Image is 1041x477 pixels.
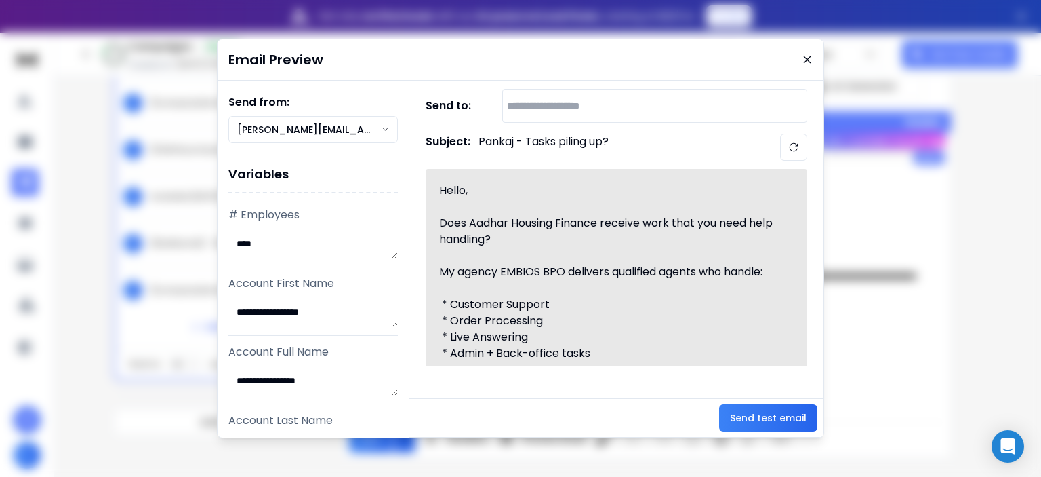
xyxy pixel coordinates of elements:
[228,50,323,69] h1: Email Preview
[228,157,398,193] h1: Variables
[992,430,1024,463] div: Open Intercom Messenger
[426,98,480,114] h1: Send to:
[237,123,382,136] p: [PERSON_NAME][EMAIL_ADDRESS][DOMAIN_NAME]
[228,94,398,111] h1: Send from:
[228,344,398,360] p: Account Full Name
[439,183,778,354] div: Hello, Does Aadhar Housing Finance receive work that you need help handling? My agency EMBIOS BPO...
[228,413,398,429] p: Account Last Name
[719,404,817,432] button: Send test email
[426,134,470,161] h1: Subject:
[478,134,609,161] p: Pankaj - Tasks piling up?
[228,275,398,292] p: Account First Name
[228,207,398,223] p: # Employees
